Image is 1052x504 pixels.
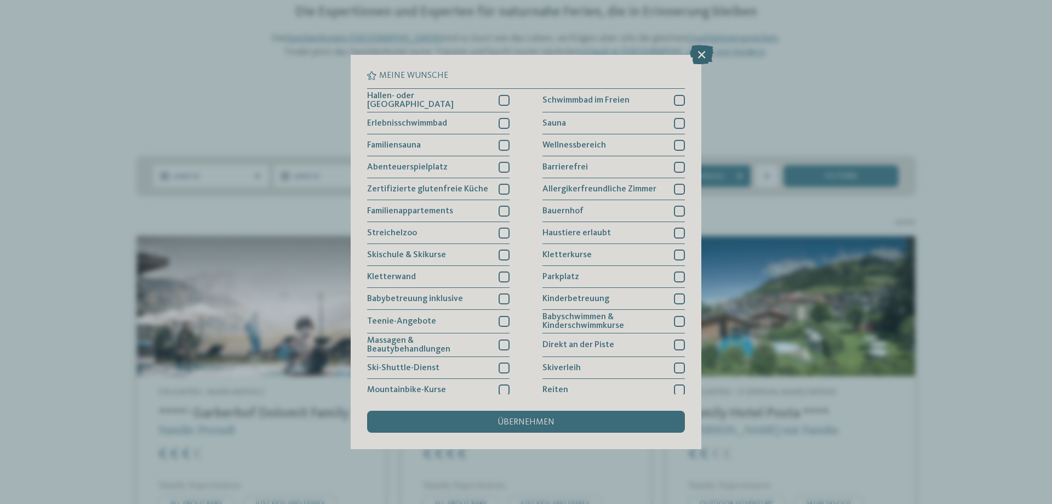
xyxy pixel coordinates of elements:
[367,119,447,128] span: Erlebnisschwimmbad
[367,295,463,303] span: Babybetreuung inklusive
[542,364,581,372] span: Skiverleih
[542,229,611,237] span: Haustiere erlaubt
[367,364,439,372] span: Ski-Shuttle-Dienst
[367,273,416,281] span: Kletterwand
[542,295,609,303] span: Kinderbetreuung
[542,251,592,259] span: Kletterkurse
[367,207,453,216] span: Familienappartements
[542,96,630,105] span: Schwimmbad im Freien
[542,141,606,150] span: Wellnessbereich
[367,185,488,194] span: Zertifizierte glutenfreie Küche
[367,92,490,109] span: Hallen- oder [GEOGRAPHIC_DATA]
[542,185,656,194] span: Allergikerfreundliche Zimmer
[542,341,614,349] span: Direkt an der Piste
[542,273,579,281] span: Parkplatz
[379,71,448,80] span: Meine Wünsche
[367,141,421,150] span: Familiensauna
[542,386,568,394] span: Reiten
[367,163,448,172] span: Abenteuerspielplatz
[367,251,446,259] span: Skischule & Skikurse
[367,317,436,326] span: Teenie-Angebote
[542,313,666,330] span: Babyschwimmen & Kinderschwimmkurse
[542,207,584,216] span: Bauernhof
[498,418,554,427] span: übernehmen
[367,386,446,394] span: Mountainbike-Kurse
[542,119,566,128] span: Sauna
[367,229,417,237] span: Streichelzoo
[367,336,490,354] span: Massagen & Beautybehandlungen
[542,163,588,172] span: Barrierefrei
